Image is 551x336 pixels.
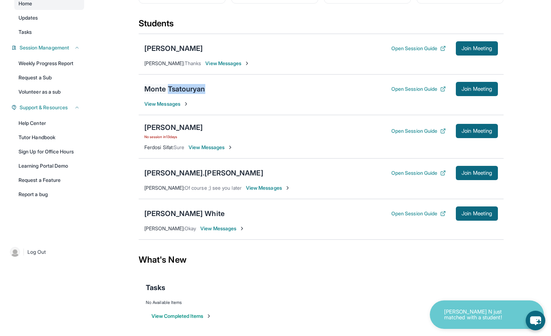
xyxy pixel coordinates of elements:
[462,87,492,91] span: Join Meeting
[14,145,84,158] a: Sign Up for Office Hours
[144,225,185,231] span: [PERSON_NAME] :
[139,18,504,33] div: Students
[239,226,245,231] img: Chevron-Right
[456,82,498,96] button: Join Meeting
[144,122,203,132] div: [PERSON_NAME]
[185,225,196,231] span: Okay
[462,211,492,216] span: Join Meeting
[391,210,446,217] button: Open Session Guide
[462,46,492,51] span: Join Meeting
[14,85,84,98] a: Volunteer as a sub
[14,57,84,70] a: Weekly Progress Report
[200,225,245,232] span: View Messages
[456,206,498,221] button: Join Meeting
[23,248,25,256] span: |
[462,129,492,133] span: Join Meeting
[14,26,84,38] a: Tasks
[146,300,496,305] div: No Available Items
[19,14,38,21] span: Updates
[205,60,250,67] span: View Messages
[144,209,225,219] div: [PERSON_NAME] White
[14,11,84,24] a: Updates
[14,174,84,187] a: Request a Feature
[144,43,203,53] div: [PERSON_NAME]
[391,169,446,177] button: Open Session Guide
[285,185,290,191] img: Chevron-Right
[391,127,446,135] button: Open Session Guide
[456,41,498,56] button: Join Meeting
[456,124,498,138] button: Join Meeting
[144,134,203,140] span: No session in 13 days
[456,166,498,180] button: Join Meeting
[14,131,84,144] a: Tutor Handbook
[144,144,174,150] span: Ferdosi Sifat :
[391,45,446,52] button: Open Session Guide
[144,84,205,94] div: Monte Tsatouryan
[246,184,290,191] span: View Messages
[10,247,20,257] img: user-img
[139,244,504,275] div: What's New
[144,60,185,66] span: [PERSON_NAME] :
[183,101,189,107] img: Chevron-Right
[189,144,233,151] span: View Messages
[227,145,233,150] img: Chevron-Right
[185,185,242,191] span: Of course ;) see you later
[391,85,446,93] button: Open Session Guide
[17,104,80,111] button: Support & Resources
[20,104,68,111] span: Support & Resources
[19,28,32,36] span: Tasks
[14,188,84,201] a: Report a bug
[144,185,185,191] span: [PERSON_NAME] :
[462,171,492,175] span: Join Meeting
[151,313,212,320] button: View Completed Items
[27,248,46,256] span: Log Out
[14,159,84,172] a: Learning Portal Demo
[244,61,250,66] img: Chevron-Right
[7,244,84,260] a: |Log Out
[144,100,189,107] span: View Messages
[526,311,545,330] button: chat-button
[20,44,69,51] span: Session Management
[146,283,165,293] span: Tasks
[185,60,201,66] span: Thanks
[174,144,184,150] span: Sure
[14,71,84,84] a: Request a Sub
[17,44,80,51] button: Session Management
[14,117,84,130] a: Help Center
[444,309,515,321] p: [PERSON_NAME] N just matched with a student!
[144,168,263,178] div: [PERSON_NAME].[PERSON_NAME]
